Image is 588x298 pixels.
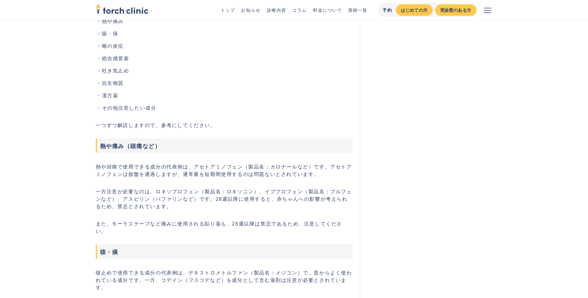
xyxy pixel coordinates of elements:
[96,187,353,210] p: 一方注意が必要なのは、ロキソプロフェン（製品名：ロキソニン）、イブプロフェン（製品名：ブルフェンなど）、アスピリン（バファリンなど）です。28週以降に使用すると、赤ちゃんへの影響が考えられるため...
[102,29,353,37] li: 咳・痰
[102,67,353,74] li: 吐き気止め
[382,7,392,13] div: 予約
[96,220,353,234] p: また、モーラステープなど痛みに使用される貼り薬も、28週以降は禁忌であるため、注意してください。
[96,4,148,15] a: home
[96,121,353,129] p: 一つずつ解説しますので、参考にしてください。
[440,7,471,13] div: 受診歴のある方
[102,91,353,99] li: 漢方薬
[221,7,235,13] a: トップ
[102,104,353,111] li: その他注意したい成分
[102,17,353,24] li: 熱や痛み
[313,7,342,13] a: 料金について
[102,42,353,49] li: 喉の炎症
[292,7,307,13] a: コラム
[241,7,260,13] a: お知らせ
[396,4,432,16] a: はじめての方
[348,7,368,13] a: 医師一覧
[102,54,353,62] li: 総合感冒薬
[96,2,148,15] img: torch clinic
[96,138,353,153] h3: 熱や痛み（頭痛など）
[267,7,286,13] a: 診療内容
[401,7,427,13] div: はじめての方
[102,79,353,86] li: 抗生物質
[96,269,353,291] p: 咳止めで使用できる成分の代表例は、デキストロメトルファン（製品名：メジコン）で、昔からよく使われている成分です。一方、コデイン（フスコデなど）を成分として含む薬剤は注意が必要とされています。
[96,244,353,259] h3: 咳・痰
[96,163,353,177] p: 熱や頭痛で使用できる成分の代表例は、アセトアミノフェン（製品名：カロナールなど）です。アセトアミノフェンは胎盤を通過しますが、通常量を短期間使用するのは問題ないとされています。
[435,4,476,16] a: 受診歴のある方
